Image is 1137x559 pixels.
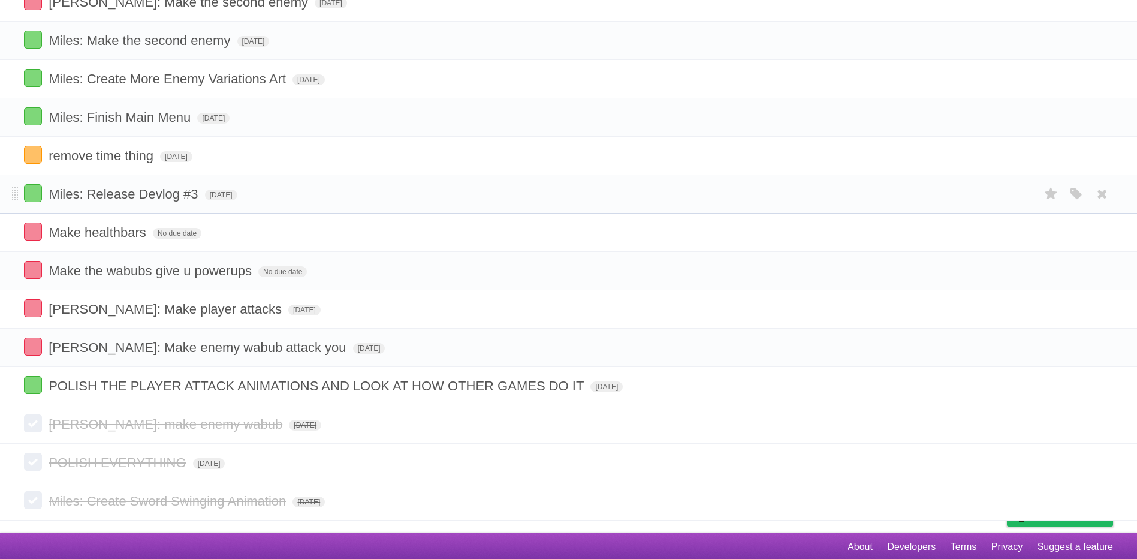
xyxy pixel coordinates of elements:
span: Miles: Create More Enemy Variations Art [49,71,289,86]
label: Done [24,223,42,241]
label: Done [24,414,42,432]
a: About [848,536,873,558]
label: Done [24,107,42,125]
label: Done [24,184,42,202]
span: [DATE] [292,497,325,507]
span: Make healthbars [49,225,149,240]
span: [DATE] [288,305,321,315]
span: [DATE] [237,36,270,47]
a: Developers [887,536,936,558]
span: [DATE] [292,74,325,85]
a: Privacy [991,536,1023,558]
span: [DATE] [193,458,225,469]
span: [PERSON_NAME]: Make enemy wabub attack you [49,340,349,355]
label: Done [24,299,42,317]
span: No due date [258,266,307,277]
label: Done [24,31,42,49]
span: [DATE] [160,151,192,162]
label: Done [24,376,42,394]
span: [DATE] [289,420,321,431]
label: Done [24,453,42,471]
span: Miles: Make the second enemy [49,33,233,48]
span: [PERSON_NAME]: make enemy wabub [49,417,285,432]
label: Done [24,146,42,164]
label: Star task [1040,184,1063,204]
span: Make the wabubs give u powerups [49,263,255,278]
a: Terms [951,536,977,558]
span: POLISH THE PLAYER ATTACK ANIMATIONS AND LOOK AT HOW OTHER GAMES DO IT [49,378,587,393]
span: Buy me a coffee [1032,505,1107,526]
label: Done [24,338,42,356]
span: Miles: Release Devlog #3 [49,187,201,202]
span: [DATE] [197,113,230,124]
span: [PERSON_NAME]: Make player attacks [49,302,285,317]
span: POLISH EVERYTHING [49,455,189,470]
label: Done [24,491,42,509]
span: remove time thing [49,148,156,163]
label: Done [24,261,42,279]
a: Suggest a feature [1038,536,1113,558]
span: Miles: Finish Main Menu [49,110,194,125]
span: Miles: Create Sword Swinging Animation [49,494,289,509]
span: No due date [153,228,201,239]
label: Done [24,69,42,87]
span: [DATE] [590,381,623,392]
span: [DATE] [353,343,385,354]
span: [DATE] [205,190,237,200]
